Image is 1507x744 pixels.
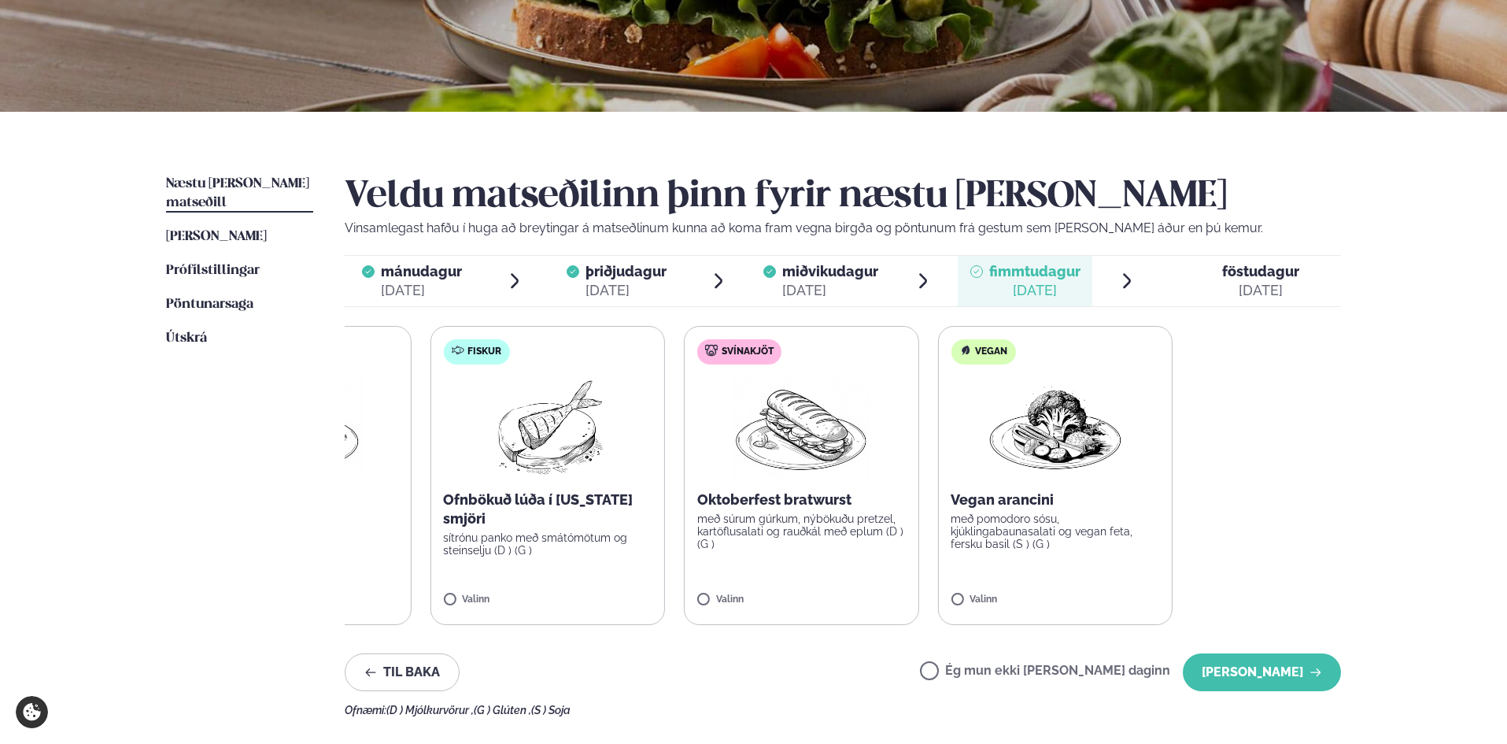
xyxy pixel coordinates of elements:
span: föstudagur [1222,263,1299,279]
span: Útskrá [166,331,207,345]
span: Pöntunarsaga [166,298,253,311]
span: fimmtudagur [989,263,1080,279]
img: Vegan.png [986,377,1125,478]
span: þriðjudagur [585,263,667,279]
span: Prófílstillingar [166,264,260,277]
p: sítrónu panko með smátómötum og steinselju (D ) (G ) [443,531,652,557]
button: [PERSON_NAME] [1183,653,1341,691]
a: Útskrá [166,329,207,348]
span: miðvikudagur [782,263,878,279]
span: (S ) Soja [531,704,571,716]
div: [DATE] [1222,281,1299,300]
span: (G ) Glúten , [474,704,531,716]
p: Oktoberfest bratwurst [697,490,906,509]
div: [DATE] [782,281,878,300]
img: fish.svg [451,344,464,357]
span: Næstu [PERSON_NAME] matseðill [166,177,309,209]
p: með núðlum og sítrónugrasi [190,513,398,525]
img: Vegan.svg [958,344,971,357]
p: með pomodoro sósu, kjúklingabaunasalati og vegan feta, fersku basil (S ) (G ) [951,513,1159,550]
span: (D ) Mjólkurvörur , [386,704,474,716]
span: Fiskur [467,346,501,358]
div: [DATE] [381,281,462,300]
a: Pöntunarsaga [166,295,253,314]
span: [PERSON_NAME] [166,230,267,243]
p: Vinsamlegast hafðu í huga að breytingar á matseðlinum kunna að koma fram vegna birgða og pöntunum... [345,219,1341,238]
a: Cookie settings [16,696,48,728]
button: Til baka [345,653,460,691]
p: Thai kjúklingasúpa [190,490,398,509]
a: [PERSON_NAME] [166,228,267,246]
img: Panini.png [732,377,870,478]
h2: Veldu matseðilinn þinn fyrir næstu [PERSON_NAME] [345,175,1341,219]
img: Soup.png [224,377,363,478]
p: Ofnbökuð lúða í [US_STATE] smjöri [443,490,652,528]
a: Prófílstillingar [166,261,260,280]
div: [DATE] [585,281,667,300]
div: [DATE] [989,281,1080,300]
a: Næstu [PERSON_NAME] matseðill [166,175,313,213]
p: með súrum gúrkum, nýbökuðu pretzel, kartöflusalati og rauðkál með eplum (D ) (G ) [697,513,906,550]
div: Ofnæmi: [345,704,1341,716]
span: Svínakjöt [722,346,774,358]
p: Vegan arancini [951,490,1159,509]
span: mánudagur [381,263,462,279]
img: Fish.png [478,377,617,478]
img: pork.svg [705,344,718,357]
span: Vegan [975,346,1007,358]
